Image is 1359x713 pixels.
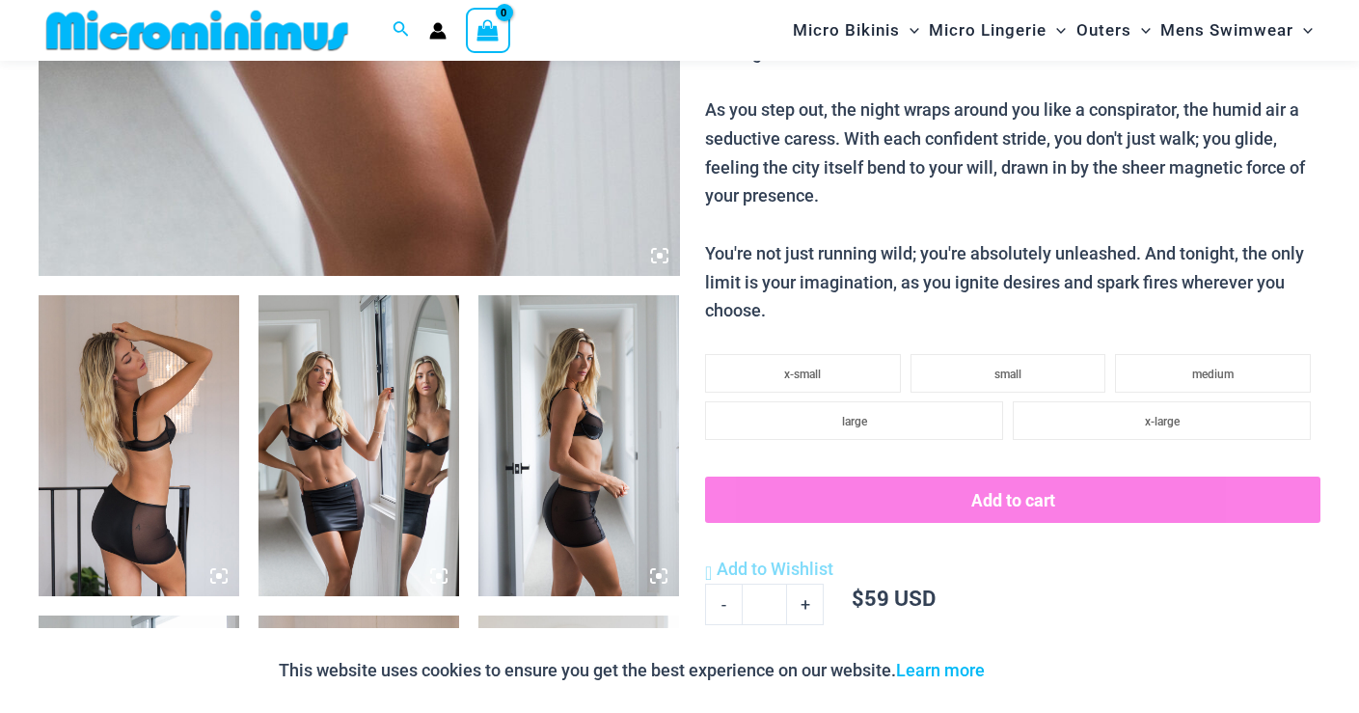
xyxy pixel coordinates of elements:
span: Mens Swimwear [1160,6,1293,55]
a: Add to Wishlist [705,555,833,584]
span: x-small [784,368,821,381]
span: medium [1192,368,1234,381]
a: Search icon link [393,18,410,42]
img: Running Wild Midnight 1052 Top 5691 Skirt [478,295,679,596]
a: Learn more [896,660,985,680]
a: Account icon link [429,22,447,40]
a: - [705,584,742,624]
a: Micro LingerieMenu ToggleMenu Toggle [924,6,1071,55]
img: Running Wild Midnight 1052 Top 5691 Skirt [258,295,459,596]
li: x-large [1013,401,1311,440]
span: small [994,368,1021,381]
span: Menu Toggle [1293,6,1313,55]
a: + [787,584,824,624]
span: Menu Toggle [1046,6,1066,55]
span: Menu Toggle [1131,6,1151,55]
a: View Shopping Cart, empty [466,8,510,52]
span: $ [852,584,864,612]
bdi: 59 USD [852,584,936,612]
li: small [911,354,1106,393]
span: Outers [1076,6,1131,55]
span: Micro Bikinis [793,6,900,55]
span: x-large [1145,415,1180,428]
span: Add to Wishlist [717,559,833,579]
a: Mens SwimwearMenu ToggleMenu Toggle [1155,6,1318,55]
button: Add to cart [705,477,1320,523]
img: MM SHOP LOGO FLAT [39,9,356,52]
button: Accept [999,647,1081,694]
p: This website uses cookies to ensure you get the best experience on our website. [279,656,985,685]
span: Menu Toggle [900,6,919,55]
nav: Site Navigation [785,3,1320,58]
li: large [705,401,1003,440]
li: medium [1115,354,1311,393]
li: x-small [705,354,901,393]
a: Micro BikinisMenu ToggleMenu Toggle [788,6,924,55]
img: Running Wild Midnight 1052 Top 5691 Skirt [39,295,239,596]
span: Micro Lingerie [929,6,1046,55]
input: Product quantity [742,584,787,624]
a: OutersMenu ToggleMenu Toggle [1072,6,1155,55]
span: large [842,415,867,428]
